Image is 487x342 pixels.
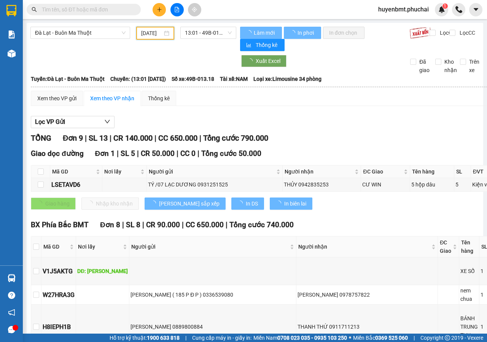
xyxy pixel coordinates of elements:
[177,149,178,158] span: |
[455,180,469,189] div: 5
[256,41,279,49] span: Thống kê
[440,238,451,255] span: ĐC Giao
[35,27,126,39] span: Đà Lạt - Buôn Ma Thuột
[409,27,431,39] img: 9k=
[6,6,67,25] div: BX Phía Bắc BMT
[8,326,15,333] span: message
[31,220,89,229] span: BX Phía Bắc BMT
[441,58,460,74] span: Kho nhận
[35,117,65,127] span: Lọc VP Gửi
[220,75,248,83] span: Tài xế: NAM
[90,94,134,103] div: Xem theo VP nhận
[241,55,286,67] button: Xuất Excel
[185,334,186,342] span: |
[442,3,448,9] sup: 1
[141,29,162,37] input: 14/09/2025
[95,149,115,158] span: Đơn 1
[151,201,159,206] span: loading
[52,167,94,176] span: Mã GD
[285,167,353,176] span: Người nhận
[77,267,128,275] div: DĐ: [PERSON_NAME]
[158,133,197,143] span: CC 650.000
[284,180,360,189] div: THỦY 0942835253
[416,58,433,74] span: Đã giao
[153,3,166,16] button: plus
[137,149,139,158] span: |
[197,149,199,158] span: |
[410,165,454,178] th: Tên hàng
[6,7,18,15] span: Gửi:
[201,149,261,158] span: Tổng cước 50.000
[43,290,75,300] div: W27HRA3G
[444,3,446,9] span: 1
[298,291,436,299] div: [PERSON_NAME] 0978757822
[8,31,16,39] img: solution-icon
[104,119,110,125] span: down
[8,309,15,316] span: notification
[148,94,170,103] div: Thống kê
[362,180,409,189] div: CƯ WIN
[298,323,436,331] div: THANH THỨ 0911711213
[50,178,102,191] td: LSETAVD6
[253,75,321,83] span: Loại xe: Limousine 34 phòng
[276,201,284,206] span: loading
[363,167,402,176] span: ĐC Giao
[8,50,16,58] img: warehouse-icon
[174,7,180,12] span: file-add
[110,75,166,83] span: Chuyến: (13:01 [DATE])
[438,6,445,13] img: icon-new-feature
[6,5,16,16] img: logo-vxr
[142,220,144,229] span: |
[31,149,84,158] span: Giao dọc đường
[298,242,430,251] span: Người nhận
[203,133,268,143] span: Tổng cước 790.000
[375,335,408,341] strong: 0369 525 060
[73,6,182,25] div: VP [GEOGRAPHIC_DATA]
[469,3,482,16] button: caret-down
[460,314,478,339] div: BÁNH TRUNG THU
[445,335,450,340] span: copyright
[43,242,68,251] span: Mã GD
[6,47,18,55] span: DĐ:
[192,7,197,12] span: aim
[73,7,91,15] span: Nhận:
[437,29,457,37] span: Lọc CR
[100,220,120,229] span: Đơn 8
[121,149,135,158] span: SL 5
[8,274,16,282] img: warehouse-icon
[229,220,294,229] span: Tổng cước 740.000
[454,165,471,178] th: SL
[154,133,156,143] span: |
[146,220,180,229] span: CR 90.000
[256,57,280,65] span: Xuất Excel
[246,30,253,35] span: loading
[41,285,76,305] td: W27HRA3G
[192,334,251,342] span: Cung cấp máy in - giấy in:
[145,197,226,210] button: [PERSON_NAME] sắp xếp
[18,43,41,56] span: BMT
[290,30,296,35] span: loading
[148,180,282,189] div: TÝ /07 LẠC DƯƠNG 0931251525
[473,6,479,13] span: caret-down
[8,292,15,299] span: question-circle
[43,267,75,276] div: V1J5AKTG
[6,25,67,43] div: XE BẢO NGỌC CHỞ RA
[141,149,175,158] span: CR 50.000
[78,242,121,251] span: Nơi lấy
[147,335,180,341] strong: 1900 633 818
[323,27,364,39] button: In đơn chọn
[85,133,87,143] span: |
[298,29,315,37] span: In phơi
[253,334,347,342] span: Miền Nam
[63,133,83,143] span: Đơn 9
[414,334,415,342] span: |
[31,116,115,128] button: Lọc VP Gửi
[73,25,182,34] div: [PERSON_NAME]-0979582547
[186,220,224,229] span: CC 650.000
[372,5,435,14] span: huyenbmt.phuchai
[460,286,478,303] div: nem chua
[32,7,37,12] span: search
[180,149,196,158] span: CC 0
[159,199,220,208] span: [PERSON_NAME] sắp xếp
[455,6,462,13] img: phone-icon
